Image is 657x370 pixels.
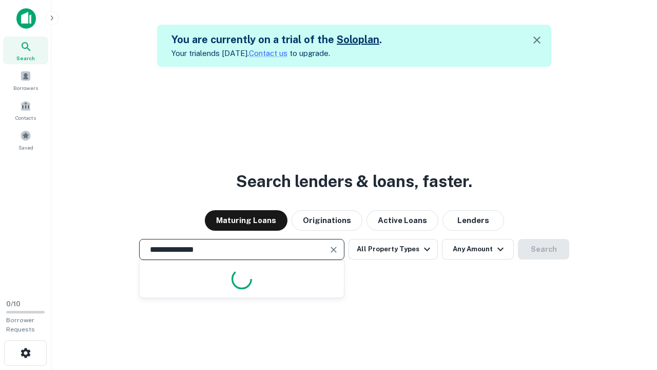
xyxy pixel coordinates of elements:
span: Borrower Requests [6,317,35,333]
button: All Property Types [349,239,438,260]
button: Lenders [442,210,504,231]
a: Borrowers [3,66,48,94]
button: Any Amount [442,239,514,260]
span: 0 / 10 [6,300,21,308]
span: Saved [18,143,33,152]
a: Soloplan [337,33,379,46]
button: Clear [326,243,341,257]
span: Contacts [15,114,36,122]
a: Contact us [249,49,287,58]
a: Saved [3,126,48,154]
iframe: Chat Widget [606,288,657,337]
img: capitalize-icon.png [16,8,36,29]
button: Active Loans [366,210,438,231]
a: Contacts [3,96,48,124]
h5: You are currently on a trial of the . [171,32,382,47]
button: Maturing Loans [205,210,287,231]
a: Search [3,36,48,64]
h3: Search lenders & loans, faster. [236,169,472,194]
span: Search [16,54,35,62]
p: Your trial ends [DATE]. to upgrade. [171,47,382,60]
span: Borrowers [13,84,38,92]
button: Originations [292,210,362,231]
